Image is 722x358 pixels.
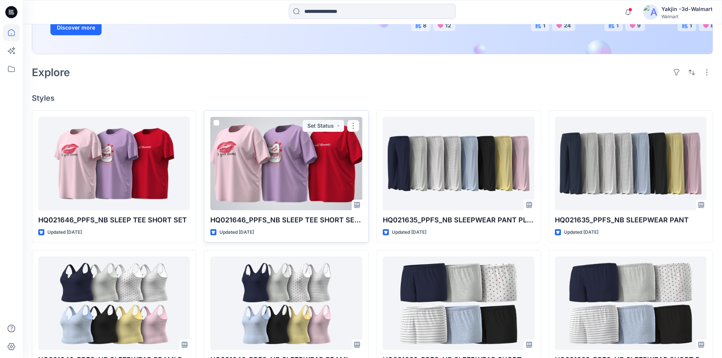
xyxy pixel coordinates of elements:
[383,215,534,225] p: HQ021635_PPFS_NB SLEEPWEAR PANT PLUS
[50,20,221,35] a: Discover more
[210,117,362,210] a: HQ021646_PPFS_NB SLEEP TEE SHORT SET PLUS
[38,117,190,210] a: HQ021646_PPFS_NB SLEEP TEE SHORT SET
[643,5,658,20] img: avatar
[564,228,598,236] p: Updated [DATE]
[210,215,362,225] p: HQ021646_PPFS_NB SLEEP TEE SHORT SET PLUS
[661,14,713,19] div: Walmart
[32,94,713,103] h4: Styles
[47,228,82,236] p: Updated [DATE]
[392,228,426,236] p: Updated [DATE]
[383,117,534,210] a: HQ021635_PPFS_NB SLEEPWEAR PANT PLUS
[32,66,70,78] h2: Explore
[38,256,190,350] a: HQ021640_PPFS_NB SLEEPWEAR BRAMI PLUS
[555,215,706,225] p: HQ021635_PPFS_NB SLEEPWEAR PANT
[50,20,102,35] button: Discover more
[383,256,534,350] a: HQ021633_PPFS_NB SLEEPWEAR SHORT
[210,256,362,350] a: HQ021640_PPFS_NB SLEEPWEAR BRAMI
[555,117,706,210] a: HQ021635_PPFS_NB SLEEPWEAR PANT
[219,228,254,236] p: Updated [DATE]
[555,256,706,350] a: HQ021633_PPFS_NB SLEEPWEAR SHORT PLUS
[38,215,190,225] p: HQ021646_PPFS_NB SLEEP TEE SHORT SET
[661,5,713,14] div: Yakjin -3d-Walmart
